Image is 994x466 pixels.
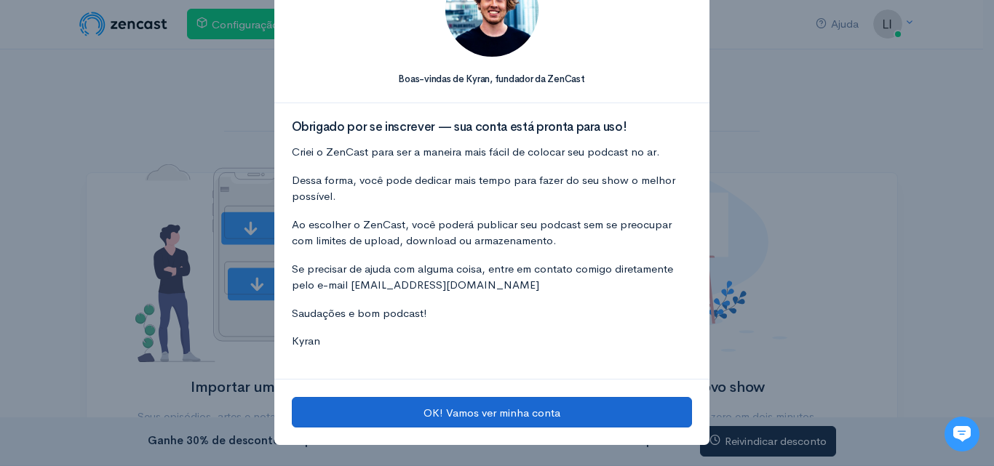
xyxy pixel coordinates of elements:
font: Obrigado por se inscrever — sua conta está pronta para uso! [292,119,627,134]
font: Saudações e bom podcast! [292,306,427,320]
font: Nova conversa [100,201,168,213]
font: [PERSON_NAME] nos avisar se precisar de alguma coisa e ficaremos felizes em ajudar! 🙂 [22,97,261,189]
button: Nova conversa [23,193,269,222]
font: Olá 👋 [22,71,84,93]
button: OK! Vamos ver minha conta [292,397,692,427]
font: Encontre uma resposta rapidamente [20,252,196,264]
font: Criei o ZenCast para ser a maneira mais fácil de colocar seu podcast no ar. [292,145,660,158]
font: Boas-vindas de Kyran, fundador da ZenCast [398,73,584,85]
font: Ao escolher o ZenCast, você poderá publicar seu podcast sem se preocupar com limites de upload, d... [292,217,672,248]
font: Dessa forma, você pode dedicar mais tempo para fazer do seu show o melhor possível. [292,173,675,204]
font: Se precisar de ajuda com alguma coisa, entre em contato comigo diretamente pelo e-mail [EMAIL_ADD... [292,262,673,292]
font: Kyran [292,334,320,348]
input: Pesquisar artigos [42,273,260,302]
iframe: gist-mensageiro-bolha-iframe [945,417,979,451]
font: OK! Vamos ver minha conta [424,406,560,419]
